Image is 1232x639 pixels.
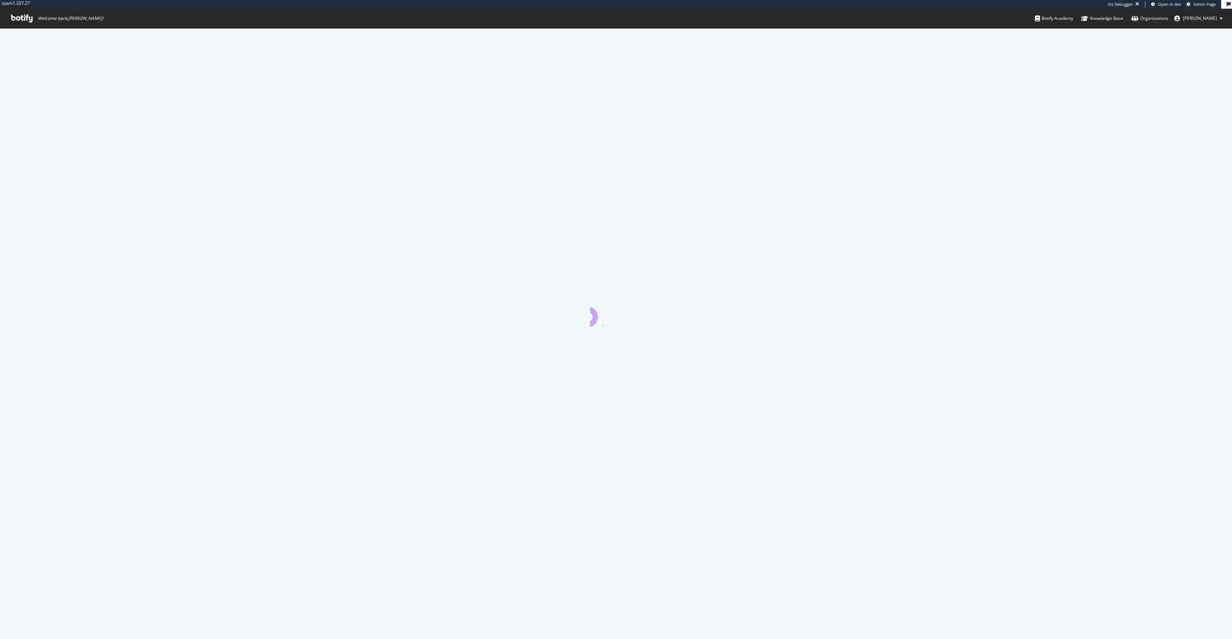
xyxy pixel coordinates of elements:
button: [PERSON_NAME] [1168,13,1228,24]
div: Botify Academy [1035,15,1073,22]
div: Knowledge Base [1081,15,1123,22]
a: Knowledge Base [1081,9,1123,28]
span: Admin Page [1193,1,1216,7]
span: adrianna [1183,15,1217,21]
div: Viz Debugger: [1108,1,1134,7]
a: Organizations [1131,9,1168,28]
span: Welcome back, [PERSON_NAME] ! [38,16,103,21]
a: Admin Page [1187,1,1216,7]
a: Open in dev [1151,1,1181,7]
div: Organizations [1131,15,1168,22]
a: Botify Academy [1035,9,1073,28]
span: Open in dev [1158,1,1181,7]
